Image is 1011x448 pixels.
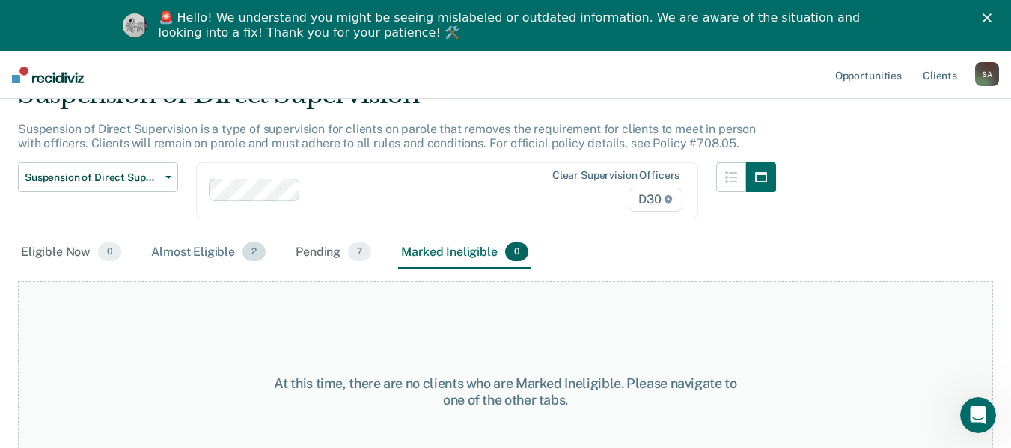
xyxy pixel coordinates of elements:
a: Clients [920,51,960,99]
span: 0 [98,242,121,262]
div: Close [983,13,998,22]
iframe: Intercom live chat [960,397,996,433]
img: Profile image for Kim [123,13,147,37]
a: Opportunities [832,51,905,99]
span: D30 [629,188,682,212]
div: Marked Ineligible0 [398,236,531,269]
button: SA [975,62,999,86]
div: Suspension of Direct Supervision [18,79,776,122]
button: Suspension of Direct Supervision [18,162,178,192]
div: 🚨 Hello! We understand you might be seeing mislabeled or outdated information. We are aware of th... [159,10,865,40]
div: Clear supervision officers [552,169,679,182]
span: 0 [505,242,528,262]
span: Suspension of Direct Supervision [25,171,159,184]
div: Eligible Now0 [18,236,124,269]
img: Recidiviz [12,67,84,83]
div: Pending7 [293,236,374,269]
span: 7 [348,242,371,262]
div: At this time, there are no clients who are Marked Ineligible. Please navigate to one of the other... [262,375,749,408]
div: Almost Eligible2 [148,236,269,269]
span: 2 [242,242,266,262]
div: S A [975,62,999,86]
p: Suspension of Direct Supervision is a type of supervision for clients on parole that removes the ... [18,122,756,150]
